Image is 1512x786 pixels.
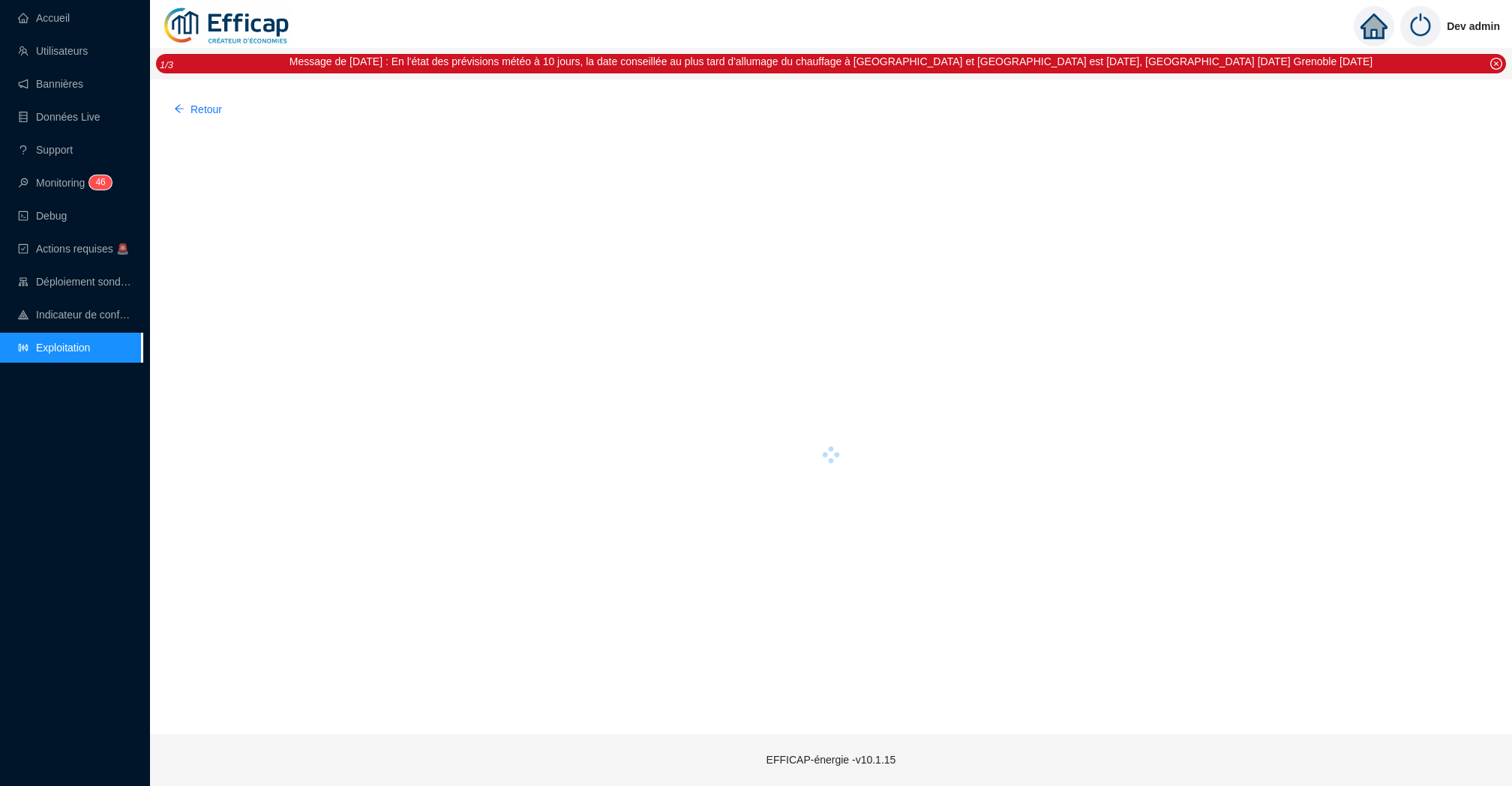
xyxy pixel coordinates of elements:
button: Retour [162,97,234,121]
span: home [1360,13,1387,40]
span: arrow-left [174,103,184,114]
a: codeDebug [18,210,67,222]
sup: 46 [89,175,111,190]
span: Dev admin [1447,2,1500,50]
a: databaseDonnées Live [18,111,100,123]
span: check-square [18,244,28,254]
span: close-circle [1490,58,1502,70]
a: notificationBannières [18,78,83,90]
img: power [1400,6,1441,46]
a: heat-mapIndicateur de confort [18,309,132,321]
a: questionSupport [18,144,73,156]
a: monitorMonitoring46 [18,177,107,189]
span: EFFICAP-énergie - v10.1.15 [766,754,896,766]
a: teamUtilisateurs [18,45,88,57]
a: slidersExploitation [18,342,90,354]
span: 4 [95,177,100,187]
span: Actions requises 🚨 [36,243,129,255]
span: 6 [100,177,106,187]
a: homeAccueil [18,12,70,24]
i: 1 / 3 [160,59,173,70]
span: Retour [190,102,222,118]
a: clusterDéploiement sondes [18,276,132,288]
div: Message de [DATE] : En l'état des prévisions météo à 10 jours, la date conseillée au plus tard d'... [289,54,1372,70]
